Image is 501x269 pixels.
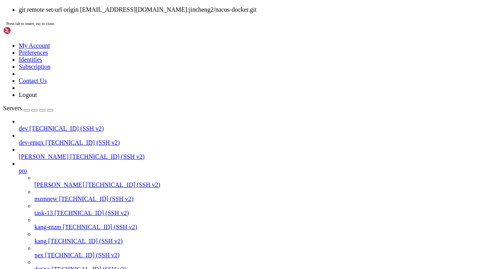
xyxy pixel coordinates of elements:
li: nex [TECHNICAL_ID] (SSH v2) [34,245,498,259]
span: pro [19,167,27,174]
a: task-13 [TECHNICAL_ID] (SSH v2) [34,210,498,217]
span: tongxunlu-front [88,127,135,133]
x-row: authorized_keys config git known_hosts [3,94,399,101]
li: mzmnew [TECHNICAL_ID] (SSH v2) [34,188,498,203]
span: Servers [3,105,22,111]
a: Servers [3,105,53,111]
span: ➜ [3,75,6,81]
span: dev [19,125,28,132]
span: mzmnew [34,195,58,202]
span: git:( [31,140,47,146]
span: ➜ [3,140,6,146]
x-row: vim .ssh [3,75,399,81]
span: im-back [34,127,56,133]
span: [TECHNICAL_ID] (SSH v2) [48,238,123,244]
span: task-13 [34,210,53,216]
span: im-back [6,140,28,146]
span: [TECHNICAL_ID] (SSH v2) [70,153,144,160]
x-row: Run "dnf upgrade-minimal --security" to apply all updates.More details please refer to: [3,48,399,55]
span: ➜ [3,114,6,120]
li: git remote set-url origin [EMAIL_ADDRESS][DOMAIN_NAME]:jincheng2/nacos-docker.git [19,6,498,13]
span: ~ [6,81,9,88]
x-row: ls [3,88,399,94]
li: kang [TECHNICAL_ID] (SSH v2) [34,231,498,245]
span: ➜ [3,100,6,107]
x-row: cd .ssh [3,81,399,88]
span: [TECHNICAL_ID] (SSH v2) [59,195,133,202]
a: Preferences [19,49,48,56]
x-row: ls [3,120,399,127]
a: Identities [19,56,42,63]
span: ➜ [3,81,6,88]
span: ➜ [3,88,6,94]
x-row: [root@iZt4n4byhkndrzofybrh41Z ~]# zsh [3,68,399,75]
a: kang-mzm [TECHNICAL_ID] (SSH v2) [34,224,498,231]
x-row: git remote set-url origin [3,140,399,146]
a: My Account [19,42,50,49]
a: [PERSON_NAME] [TECHNICAL_ID] (SSH v2) [19,153,498,160]
img: Shellngn [3,27,48,34]
li: [PERSON_NAME] [TECHNICAL_ID] (SSH v2) [34,174,498,188]
span: [TECHNICAL_ID] (SSH v2) [45,139,120,146]
x-row: Updates Information Summary: available [3,23,399,29]
x-row: 8 Security notice(s) [3,29,399,36]
a: Logout [19,91,37,98]
span: kang-mzm [34,224,61,230]
a: pro [19,167,498,174]
span: [PERSON_NAME] [19,153,68,160]
div: (52, 21) [175,140,178,146]
span: ~ [6,75,9,81]
span: dev-emqx [19,139,44,146]
x-row: Last login: [DATE] from [TECHNICAL_ID] [3,62,399,68]
span: kang [34,238,47,244]
x-row: 5 Important Security notice(s) [3,36,399,42]
span: [TECHNICAL_ID] (SSH v2) [29,125,104,132]
x-row: cd im-back [3,133,399,140]
li: dev [TECHNICAL_ID] (SSH v2) [19,118,498,132]
span: repo [6,133,19,140]
x-row: vim config [3,107,399,114]
x-row: 3 Moderate Security notice(s) [3,42,399,49]
span: im-admin [3,127,28,133]
span: ➜ [3,107,6,113]
a: nex [TECHNICAL_ID] (SSH v2) [34,252,498,259]
x-row: cd ~/repo [3,114,399,120]
a: mzmnew [TECHNICAL_ID] (SSH v2) [34,195,498,203]
span: [PERSON_NAME] [34,181,84,188]
span: nex [34,252,43,258]
li: dev-emqx [TECHNICAL_ID] (SSH v2) [19,132,498,146]
span: [TECHNICAL_ID] (SSH v2) [86,181,160,188]
a: Contact Us [19,77,47,84]
a: [PERSON_NAME] [TECHNICAL_ID] (SSH v2) [34,181,498,188]
a: Subscription [19,63,50,70]
a: dev-emqx [TECHNICAL_ID] (SSH v2) [19,139,498,146]
span: ) [66,140,69,146]
span: [TECHNICAL_ID] (SSH v2) [45,252,119,258]
x-row: vim git [3,100,399,107]
li: kang-mzm [TECHNICAL_ID] (SSH v2) [34,217,498,231]
span: [TECHNICAL_ID] (SSH v2) [63,224,137,230]
span: system [63,127,81,133]
li: [PERSON_NAME] [TECHNICAL_ID] (SSH v2) [19,146,498,160]
span: repo [6,120,19,126]
span: ➜ [3,133,6,140]
li: task-13 [TECHNICAL_ID] (SSH v2) [34,203,498,217]
span: .ssh [6,107,19,113]
span: ✗ [69,140,72,146]
span: [TECHNICAL_ID] (SSH v2) [54,210,129,216]
span: .ssh [6,100,19,107]
a: kang [TECHNICAL_ID] (SSH v2) [34,238,498,245]
span: .ssh [6,114,19,120]
x-row: Welcome to Alibaba Cloud Elastic Compute Service ! [3,10,399,16]
span: .ssh [6,88,19,94]
span: ➜ [3,120,6,126]
span: master [47,140,66,146]
x-row: [URL][DOMAIN_NAME] [3,55,399,62]
a: dev [TECHNICAL_ID] (SSH v2) [19,125,498,132]
span: Press tab to insert, esc to close. [6,22,55,26]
